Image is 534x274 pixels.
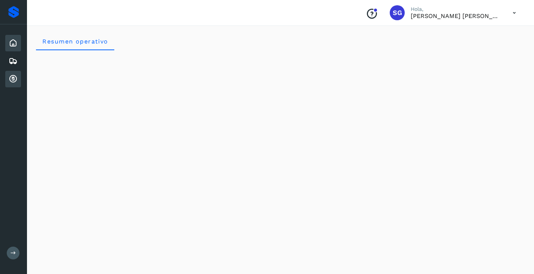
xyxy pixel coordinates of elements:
p: Hola, [411,6,501,12]
span: Resumen operativo [42,38,108,45]
p: SERGIO GONZALEZ ALONSO [411,12,501,19]
div: Cuentas por cobrar [5,71,21,87]
div: Embarques [5,53,21,69]
div: Inicio [5,35,21,51]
